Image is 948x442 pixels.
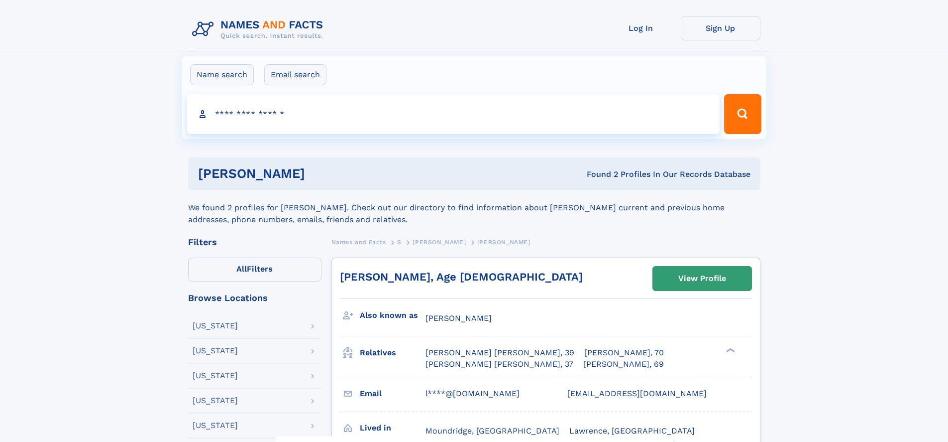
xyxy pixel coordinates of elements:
div: [US_STATE] [193,347,238,355]
div: ❯ [724,347,736,354]
span: Lawrence, [GEOGRAPHIC_DATA] [569,426,695,436]
a: [PERSON_NAME] [PERSON_NAME], 39 [425,347,574,358]
h1: [PERSON_NAME] [198,167,446,180]
input: search input [187,94,720,134]
a: [PERSON_NAME], Age [DEMOGRAPHIC_DATA] [340,271,583,283]
div: Browse Locations [188,294,321,302]
a: Names and Facts [331,236,386,248]
h3: Lived in [360,420,425,437]
a: View Profile [653,267,751,291]
img: Logo Names and Facts [188,16,331,43]
div: [US_STATE] [193,372,238,380]
div: [US_STATE] [193,322,238,330]
span: [EMAIL_ADDRESS][DOMAIN_NAME] [567,389,707,398]
div: View Profile [678,267,726,290]
div: Filters [188,238,321,247]
h3: Relatives [360,344,425,361]
span: [PERSON_NAME] [425,313,492,323]
label: Filters [188,258,321,282]
a: Log In [601,16,681,40]
a: Sign Up [681,16,760,40]
a: [PERSON_NAME] [413,236,466,248]
a: [PERSON_NAME], 69 [583,359,664,370]
button: Search Button [724,94,761,134]
div: [US_STATE] [193,422,238,430]
span: [PERSON_NAME] [477,239,530,246]
h3: Also known as [360,307,425,324]
a: [PERSON_NAME] [PERSON_NAME], 37 [425,359,573,370]
a: [PERSON_NAME], 70 [584,347,664,358]
label: Name search [190,64,254,85]
div: We found 2 profiles for [PERSON_NAME]. Check out our directory to find information about [PERSON_... [188,190,760,226]
span: [PERSON_NAME] [413,239,466,246]
a: S [397,236,402,248]
h3: Email [360,385,425,402]
span: S [397,239,402,246]
span: All [236,264,247,274]
div: Found 2 Profiles In Our Records Database [446,169,750,180]
label: Email search [264,64,326,85]
div: [US_STATE] [193,397,238,405]
span: Moundridge, [GEOGRAPHIC_DATA] [425,426,559,436]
